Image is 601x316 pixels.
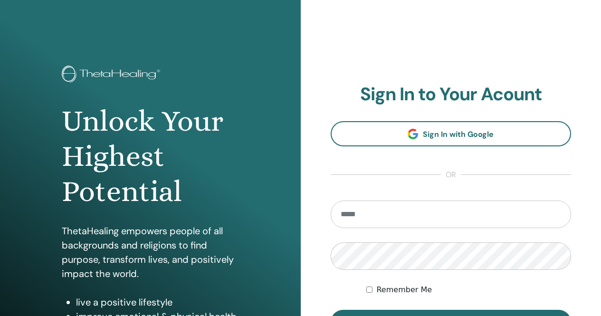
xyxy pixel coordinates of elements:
span: Sign In with Google [423,129,494,139]
h1: Unlock Your Highest Potential [62,104,238,210]
label: Remember Me [376,284,432,296]
li: live a positive lifestyle [76,295,238,309]
a: Sign In with Google [331,121,572,146]
div: Keep me authenticated indefinitely or until I manually logout [366,284,571,296]
span: or [441,169,461,181]
p: ThetaHealing empowers people of all backgrounds and religions to find purpose, transform lives, a... [62,224,238,281]
h2: Sign In to Your Acount [331,84,572,105]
